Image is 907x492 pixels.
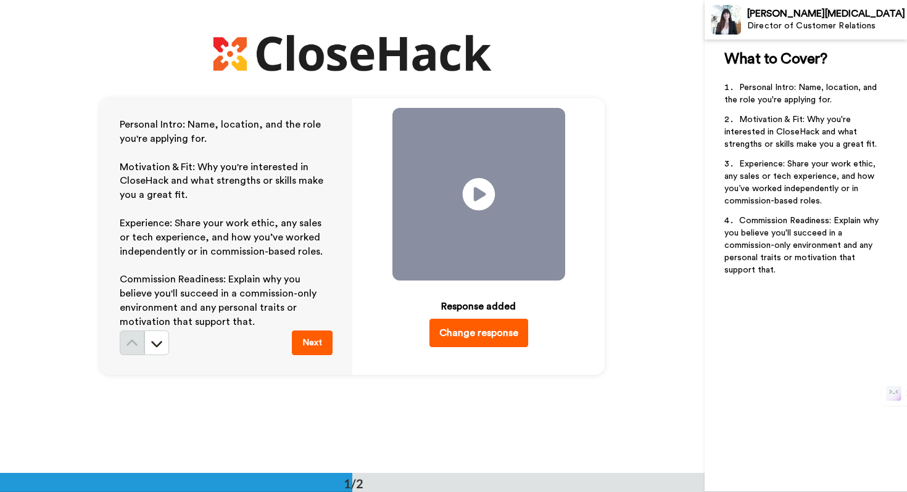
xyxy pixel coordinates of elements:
span: What to Cover? [724,52,827,67]
img: Profile Image [711,5,741,35]
span: Commission Readiness: Explain why you believe you'll succeed in a commission-only environment and... [120,274,319,327]
span: Personal Intro: Name, location, and the role you're applying for. [120,120,323,144]
span: Motivation & Fit: Why you're interested in CloseHack and what strengths or skills make you a grea... [724,115,877,149]
span: Personal Intro: Name, location, and the role you're applying for. [724,83,879,104]
button: Next [292,330,333,355]
div: Response added [441,299,516,314]
span: Experience: Share your work ethic, any sales or tech experience, and how you’ve worked independen... [724,160,878,205]
span: Commission Readiness: Explain why you believe you'll succeed in a commission-only environment and... [724,216,881,274]
span: Experience: Share your work ethic, any sales or tech experience, and how you’ve worked independen... [120,218,324,256]
span: Motivation & Fit: Why you're interested in CloseHack and what strengths or skills make you a grea... [120,162,326,200]
div: 1/2 [324,475,383,492]
div: Director of Customer Relations [747,21,906,31]
button: Change response [429,319,528,347]
div: [PERSON_NAME][MEDICAL_DATA] [747,8,906,20]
